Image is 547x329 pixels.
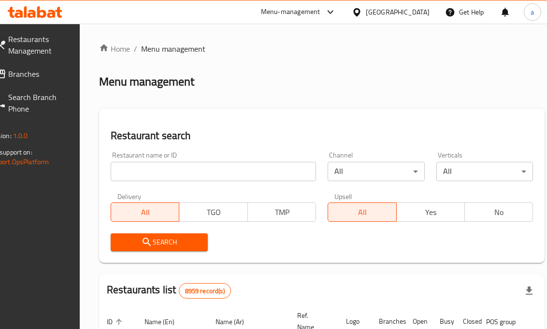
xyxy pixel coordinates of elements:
span: Search [118,236,200,248]
span: All [332,205,392,219]
a: Home [99,43,130,55]
span: TMP [252,205,312,219]
span: ID [107,316,125,328]
div: Export file [518,279,541,302]
button: Search [111,233,208,251]
span: Name (En) [144,316,187,328]
div: All [328,162,425,181]
span: Menu management [141,43,205,55]
span: a [531,7,534,17]
button: All [328,202,396,222]
div: All [436,162,533,181]
div: [GEOGRAPHIC_DATA] [366,7,430,17]
button: All [111,202,179,222]
label: Delivery [117,193,142,200]
button: TMP [247,202,316,222]
button: TGO [179,202,247,222]
label: Upsell [334,193,352,200]
span: Yes [401,205,461,219]
span: All [115,205,175,219]
button: No [464,202,533,222]
button: Yes [396,202,465,222]
h2: Restaurants list [107,283,231,299]
span: No [469,205,529,219]
nav: breadcrumb [99,43,545,55]
input: Search for restaurant name or ID.. [111,162,316,181]
span: Name (Ar) [216,316,257,328]
h2: Menu management [99,74,194,89]
div: Total records count [179,283,231,299]
h2: Restaurant search [111,129,533,143]
span: Search Branch Phone [8,91,67,114]
span: Branches [8,68,67,80]
li: / [134,43,137,55]
span: 8959 record(s) [179,286,230,296]
span: TGO [183,205,244,219]
div: Menu-management [261,6,320,18]
span: 1.0.0 [13,129,28,142]
span: Restaurants Management [8,33,67,57]
span: POS group [486,316,528,328]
